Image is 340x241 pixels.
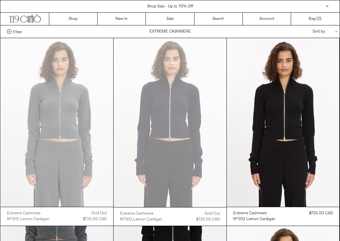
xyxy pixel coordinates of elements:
a: Bag () [291,13,339,25]
div: $725.00 CAD [83,216,107,222]
a: New In [98,13,146,25]
div: Extreme Cashmere [7,211,40,216]
a: Extreme Cashmere [233,210,275,216]
div: Sort by [274,25,333,38]
span: 0 [318,16,320,21]
div: Extreme Cashmere [120,211,153,217]
div: $725.00 CAD [309,210,333,216]
a: Search [194,13,243,25]
div: Sold out [91,210,107,216]
div: Sold out [205,211,220,217]
a: Shop [49,13,98,25]
div: Extreme Cashmere [233,211,267,216]
a: N°302 Lemon Cardigan [7,216,49,222]
div: $725.00 CAD [196,217,220,222]
a: Sale [146,13,194,25]
a: Account [243,13,291,25]
img: Extreme Cashmere N°302 Lemon Cardigan in felt [1,38,114,207]
a: N°302 Lemon Cardigan [233,216,275,222]
a: Shop Sale - Up to 70% Off [147,4,193,9]
img: Extreme Cashmere N°302 Lemon Cardigan in raven [227,38,340,207]
a: Extreme Cashmere [7,210,49,216]
img: Extreme Cashmere N°302 Lemon Cardigan in navy [114,38,226,207]
span: ) [318,16,321,22]
span: Filter [13,29,22,34]
a: Extreme Cashmere [120,211,162,217]
a: N°302 Lemon Cardigan [120,217,162,222]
